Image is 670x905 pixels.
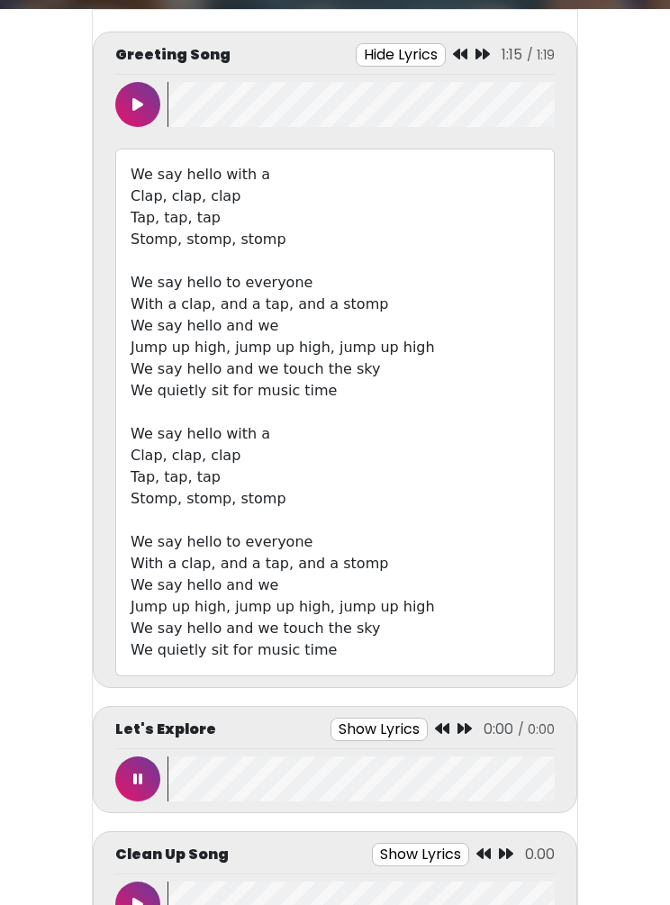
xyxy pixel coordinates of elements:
[525,844,555,864] span: 0.00
[115,149,555,676] div: We say hello with a Clap, clap, clap Tap, tap, tap Stomp, stomp, stomp We say hello to everyone W...
[518,720,555,738] span: / 0:00
[330,718,428,741] button: Show Lyrics
[356,43,446,67] button: Hide Lyrics
[527,46,555,64] span: / 1:19
[372,843,469,866] button: Show Lyrics
[115,719,216,740] p: Let's Explore
[115,844,229,865] p: Clean Up Song
[484,719,513,739] span: 0:00
[115,44,231,66] p: Greeting Song
[502,44,522,65] span: 1:15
